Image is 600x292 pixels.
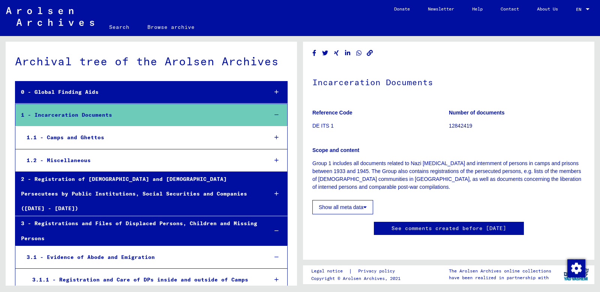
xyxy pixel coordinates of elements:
[576,7,584,12] span: EN
[15,85,262,99] div: 0 - Global Finding Aids
[366,48,374,58] button: Copy link
[449,110,505,116] b: Number of documents
[312,160,585,191] p: Group 1 includes all documents related to Nazi [MEDICAL_DATA] and internment of persons in camps ...
[311,267,404,275] div: |
[15,108,262,122] div: 1 - Incarceration Documents
[391,224,506,232] a: See comments created before [DATE]
[15,53,288,70] div: Archival tree of the Arolsen Archives
[27,272,262,287] div: 3.1.1 - Registration and Care of DPs inside and outside of Camps
[344,48,352,58] button: Share on LinkedIn
[138,18,204,36] a: Browse archive
[21,130,262,145] div: 1.1 - Camps and Ghettos
[333,48,340,58] button: Share on Xing
[310,48,318,58] button: Share on Facebook
[312,200,373,214] button: Show all meta data
[311,275,404,282] p: Copyright © Arolsen Archives, 2021
[312,110,352,116] b: Reference Code
[562,265,590,284] img: yv_logo.png
[567,259,585,277] div: Change consent
[100,18,138,36] a: Search
[6,7,94,26] img: Arolsen_neg.svg
[321,48,329,58] button: Share on Twitter
[449,122,585,130] p: 12842419
[15,172,262,216] div: 2 - Registration of [DEMOGRAPHIC_DATA] and [DEMOGRAPHIC_DATA] Persecutees by Public Institutions,...
[355,48,363,58] button: Share on WhatsApp
[352,267,404,275] a: Privacy policy
[21,250,262,265] div: 3.1 - Evidence of Abode and Emigration
[449,274,551,281] p: have been realized in partnership with
[311,267,349,275] a: Legal notice
[449,268,551,274] p: The Arolsen Archives online collections
[567,259,585,277] img: Change consent
[312,122,448,130] p: DE ITS 1
[21,153,262,168] div: 1.2 - Miscellaneous
[312,147,359,153] b: Scope and content
[15,216,262,245] div: 3 - Registrations and Files of Displaced Persons, Children and Missing Persons
[312,65,585,98] h1: Incarceration Documents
